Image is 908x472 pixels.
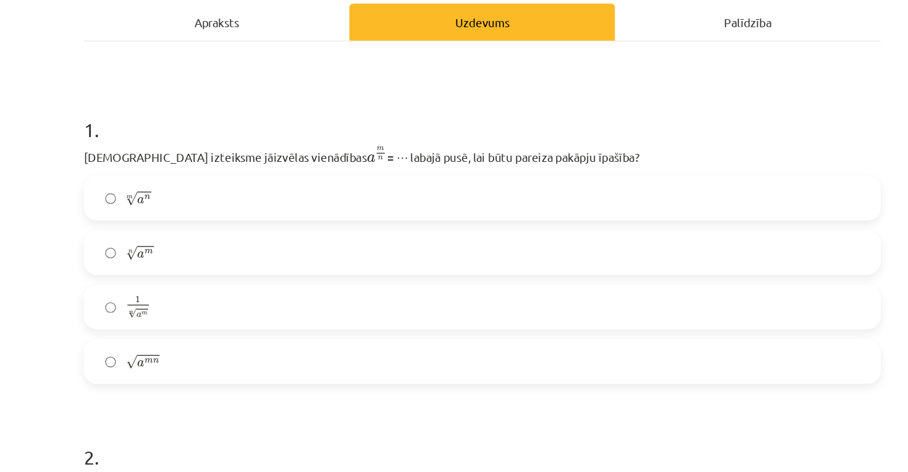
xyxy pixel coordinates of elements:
[375,110,380,113] span: m
[156,67,752,105] h1: 1 .
[187,143,196,154] span: √
[222,361,229,367] span: x
[201,146,206,150] span: n
[156,2,355,30] div: Apraksts
[196,269,201,275] span: a
[156,109,752,124] p: [DEMOGRAPHIC_DATA] izteiksme jāizvēlas vienādības = ⋯ labajā pusē, lai būtu pareiza pakāpju īpašība?
[156,354,752,369] p: Pārveido sakni par pakāpi.
[212,356,222,369] span: √
[187,434,193,440] span: x
[229,358,233,364] span: 2
[194,428,196,431] span: 2
[187,184,196,195] span: √
[195,234,199,238] span: a
[208,268,212,272] span: n
[187,266,196,276] span: √
[187,392,193,398] span: x
[201,268,208,272] span: m
[355,2,553,30] div: Uzdevums
[196,188,201,193] span: a
[201,187,208,190] span: m
[194,434,196,438] span: 5
[189,231,195,238] span: √
[8,51,13,59] img: icon-close-lesson-0947bae3869378f0d4975bcd49f059093ad1ed9edebbc8119c70593378902aed.svg
[368,116,374,122] span: a
[553,2,752,30] div: Palīdzība
[195,222,198,227] span: 1
[376,117,380,120] span: n
[199,233,203,236] span: m
[196,147,201,153] span: a
[193,389,196,395] span: 7
[156,312,752,350] h1: 2 .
